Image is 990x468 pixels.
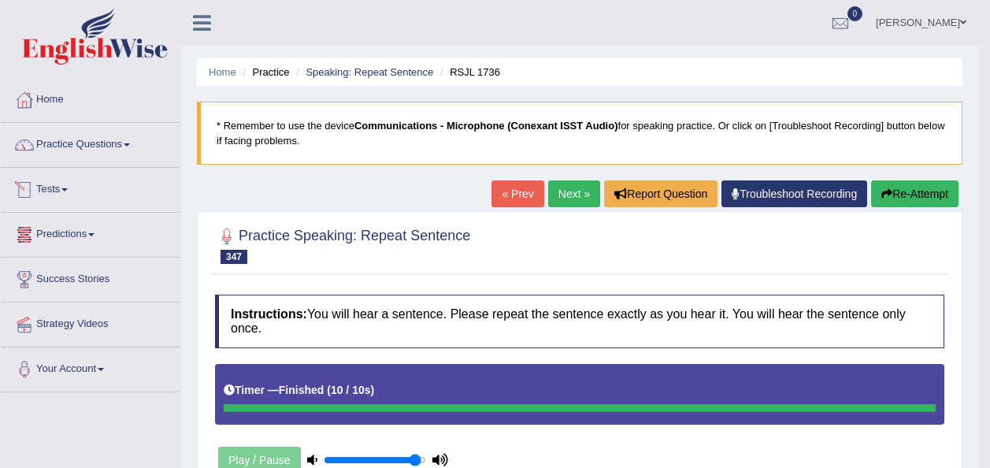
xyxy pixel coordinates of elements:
[197,102,962,165] blockquote: * Remember to use the device for speaking practice. Or click on [Troubleshoot Recording] button b...
[215,295,944,347] h4: You will hear a sentence. Please repeat the sentence exactly as you hear it. You will hear the se...
[209,66,236,78] a: Home
[548,180,600,207] a: Next »
[847,6,863,21] span: 0
[436,65,500,80] li: RSJL 1736
[1,213,180,252] a: Predictions
[1,168,180,207] a: Tests
[721,180,867,207] a: Troubleshoot Recording
[491,180,543,207] a: « Prev
[604,180,717,207] button: Report Question
[371,384,375,396] b: )
[1,303,180,342] a: Strategy Videos
[1,258,180,297] a: Success Stories
[1,123,180,162] a: Practice Questions
[221,250,247,264] span: 347
[331,384,371,396] b: 10 / 10s
[224,384,374,396] h5: Timer —
[871,180,958,207] button: Re-Attempt
[279,384,324,396] b: Finished
[231,307,307,321] b: Instructions:
[354,120,618,132] b: Communications - Microphone (Conexant ISST Audio)
[1,78,180,117] a: Home
[239,65,289,80] li: Practice
[1,347,180,387] a: Your Account
[215,225,470,264] h2: Practice Speaking: Repeat Sentence
[306,66,433,78] a: Speaking: Repeat Sentence
[327,384,331,396] b: (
